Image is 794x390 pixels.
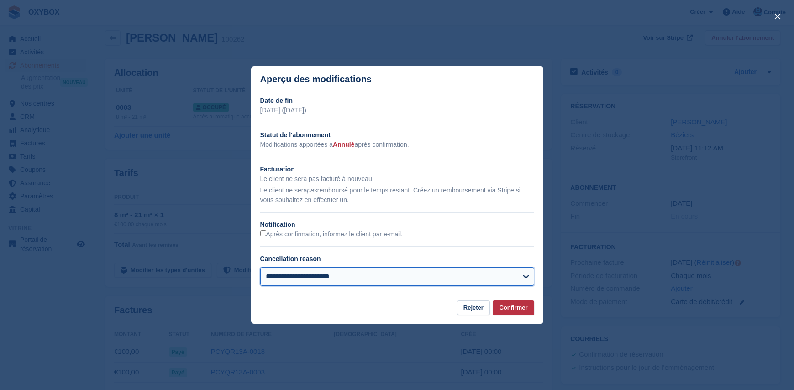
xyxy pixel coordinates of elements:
p: Modifications apportées à après confirmation. [260,140,534,150]
label: Cancellation reason [260,255,321,262]
p: Le client ne sera pas facturé à nouveau. [260,174,534,184]
p: Le client ne sera remboursé pour le temps restant. Créez un remboursement via Stripe si vous souh... [260,186,534,205]
span: Annulé [333,141,354,148]
p: [DATE] ([DATE]) [260,106,534,115]
h2: Facturation [260,165,534,174]
button: Rejeter [457,300,490,315]
h2: Statut de l'abonnement [260,130,534,140]
button: close [770,9,785,24]
button: Confirmer [493,300,534,315]
em: pas [307,187,317,194]
h2: Notification [260,220,534,230]
p: Aperçu des modifications [260,74,372,85]
label: Après confirmation, informez le client par e-mail. [260,230,403,239]
h2: Date de fin [260,96,534,106]
input: Après confirmation, informez le client par e-mail. [260,230,266,236]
